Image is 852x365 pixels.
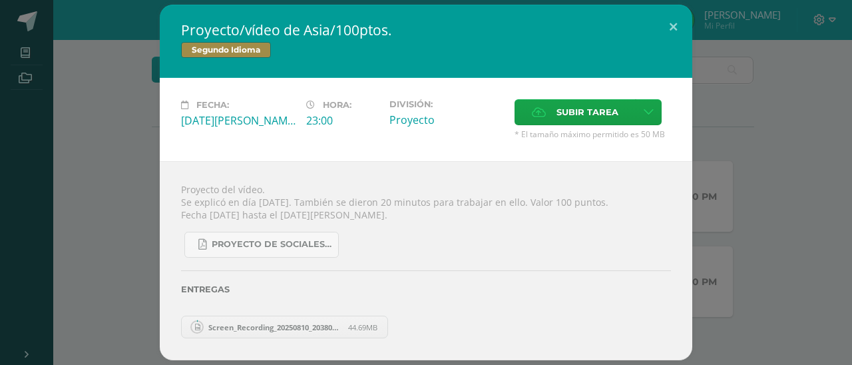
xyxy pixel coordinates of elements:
div: [DATE][PERSON_NAME] [181,113,296,128]
span: Screen_Recording_20250810_203803_Canva.mp4 [202,322,348,332]
a: Proyecto de Sociales y Kaqchikel_3ra. Unidad.pdf [184,232,339,258]
label: Entregas [181,284,671,294]
div: Proyecto [389,113,504,127]
span: Segundo Idioma [181,42,271,58]
span: Hora: [323,100,351,110]
span: Proyecto de Sociales y Kaqchikel_3ra. Unidad.pdf [212,239,331,250]
span: * El tamaño máximo permitido es 50 MB [515,129,671,140]
a: Screen_Recording_20250810_203803_Canva.mp4 [181,316,388,338]
div: 23:00 [306,113,379,128]
div: Proyecto del vídeo. Se explicó en día [DATE]. También se dieron 20 minutos para trabajar en ello.... [160,161,692,360]
span: 44.69MB [348,322,377,332]
span: Subir tarea [556,100,618,125]
h2: Proyecto/vídeo de Asia/100ptos. [181,21,671,39]
button: Close (Esc) [654,5,692,50]
label: División: [389,99,504,109]
span: Fecha: [196,100,229,110]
